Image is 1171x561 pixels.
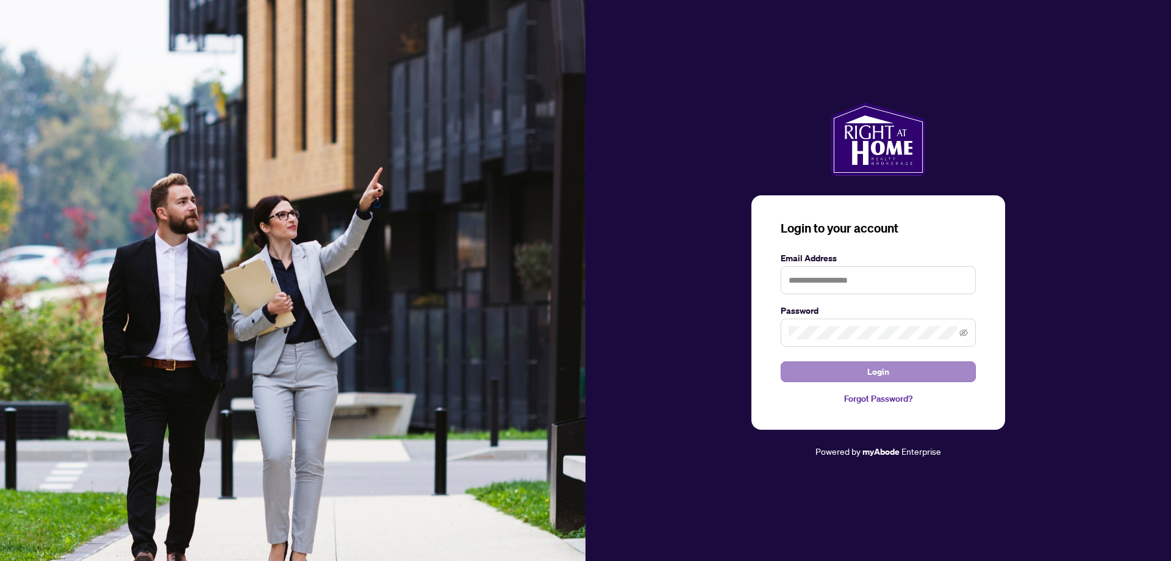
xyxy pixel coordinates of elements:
[815,446,861,457] span: Powered by
[781,220,976,237] h3: Login to your account
[959,328,968,337] span: eye-invisible
[781,361,976,382] button: Login
[781,392,976,405] a: Forgot Password?
[781,252,976,265] label: Email Address
[901,446,941,457] span: Enterprise
[862,445,900,458] a: myAbode
[831,103,925,176] img: ma-logo
[781,304,976,317] label: Password
[867,362,889,382] span: Login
